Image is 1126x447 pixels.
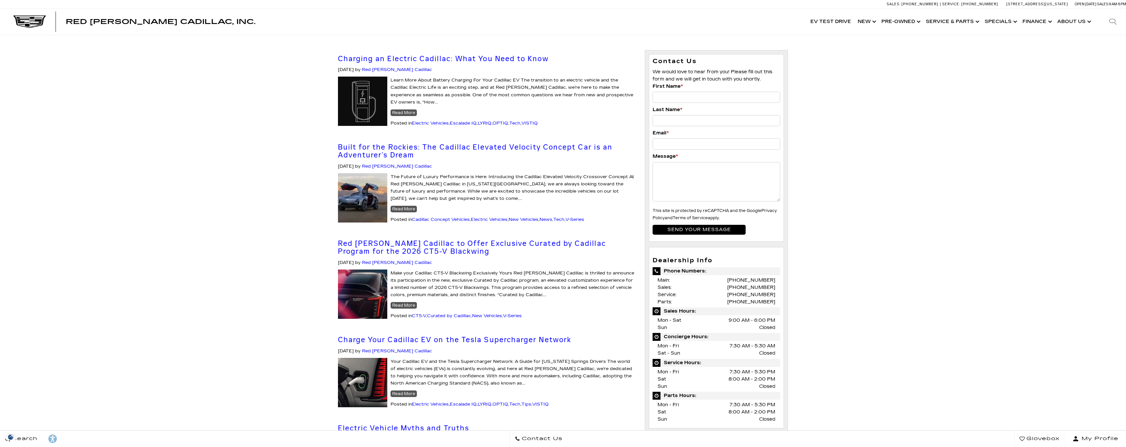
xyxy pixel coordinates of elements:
a: Finance [1019,9,1054,35]
span: Service: [942,2,960,6]
span: Mon - Fri [658,343,679,349]
a: Escalade IQ [450,121,477,126]
span: Sun [658,416,667,422]
a: Service: [PHONE_NUMBER] [940,2,1000,6]
a: Tips [521,402,531,407]
div: Posted in , , , , , , [338,401,635,408]
a: Red [PERSON_NAME] Cadillac [362,164,432,169]
a: [PHONE_NUMBER] [727,285,775,290]
a: Service & Parts [922,9,981,35]
a: CT5-V [412,313,426,318]
img: Cadillac Electric Vehicle Charger Icon [338,77,387,126]
label: Message [653,153,678,160]
a: LYRIQ [478,121,491,126]
label: Last Name [653,106,682,113]
span: Sat [658,409,666,415]
a: News [539,217,552,222]
a: Read More [391,206,417,212]
h3: Dealership Info [653,257,780,264]
a: OPTIQ [492,121,508,126]
span: Service Hours: [653,359,780,367]
span: Sun [658,384,667,389]
a: Sales: [PHONE_NUMBER] [887,2,940,6]
a: Tech [509,402,520,407]
span: Sales Hours: [653,307,780,315]
span: Glovebox [1025,434,1060,443]
span: Red [PERSON_NAME] Cadillac, Inc. [66,18,255,26]
label: First Name [653,83,683,90]
span: [DATE] [338,348,354,354]
span: Closed [759,416,775,423]
a: VISTIQ [532,402,549,407]
a: V-Series [503,313,522,318]
span: Concierge Hours: [653,333,780,341]
a: Red [PERSON_NAME] Cadillac [362,260,432,265]
a: Pre-Owned [878,9,922,35]
span: Sat [658,376,666,382]
span: 8:00 AM - 2:00 PM [729,376,775,383]
span: 7:30 AM - 5:30 AM [730,342,775,350]
span: Mon - Fri [658,369,679,375]
a: Read More [391,109,417,116]
a: Electric Vehicle Myths and Truths [338,424,469,433]
span: Main: [658,277,670,283]
span: Sales: [887,2,900,6]
span: [DATE] [338,260,354,265]
a: Red [PERSON_NAME] Cadillac [362,348,432,354]
div: Posted in , , , [338,312,635,319]
span: 7:30 AM - 5:30 PM [730,368,775,376]
span: Sales: [1097,2,1109,6]
span: [DATE] [338,164,354,169]
input: Send your message [653,225,746,235]
a: Glovebox [1014,431,1065,447]
span: Closed [759,324,775,331]
a: Tech [509,121,520,126]
img: Cadillac Dark Logo with Cadillac White Text [13,15,46,28]
h3: Contact Us [653,58,780,65]
p: Make your Cadillac CT5-V Blackwing Exclusively Yours Red [PERSON_NAME] Cadillac is thrilled to an... [338,270,635,298]
a: New Vehicles [509,217,539,222]
a: Escalade IQ [450,402,477,407]
a: About Us [1054,9,1093,35]
a: [PHONE_NUMBER] [727,292,775,297]
a: [STREET_ADDRESS][US_STATE] [1006,2,1068,6]
p: Your Cadillac EV and the Tesla Supercharger Network: A Guide for [US_STATE] Springs Drivers The w... [338,358,635,387]
a: Tech [553,217,564,222]
span: Open [DATE] [1075,2,1096,6]
p: Learn More About Battery Charging For Your Cadillac EV The transition to an electric vehicle and ... [338,77,635,106]
span: Contact Us [520,434,563,443]
a: VISTIQ [521,121,538,126]
a: Built for the Rockies: The Cadillac Elevated Velocity Concept Car is an Adventurer’s Dream [338,143,613,159]
a: [PHONE_NUMBER] [727,277,775,283]
a: Red [PERSON_NAME] Cadillac [362,67,432,72]
span: [PHONE_NUMBER] [901,2,938,6]
span: Service: [658,292,677,297]
span: 9 AM-6 PM [1109,2,1126,6]
a: Red [PERSON_NAME] Cadillac to Offer Exclusive Curated by Cadillac Program for the 2026 CT5-V Blac... [338,239,606,256]
a: [PHONE_NUMBER] [727,299,775,305]
div: Posted in , , , , , [338,120,635,127]
section: Click to Open Cookie Consent Modal [3,434,18,440]
a: Electric Vehicles [471,217,508,222]
span: Mon - Fri [658,402,679,408]
a: Charge Your Cadillac EV on the Tesla Supercharger Network [338,335,572,344]
a: OPTIQ [492,402,508,407]
span: We would love to hear from you! Please fill out this form and we will get in touch with you shortly. [653,69,772,82]
span: Sales: [658,285,672,290]
span: Sun [658,325,667,330]
span: Search [10,434,37,443]
span: by [355,67,361,72]
span: Closed [759,350,775,357]
a: Charging an Electric Cadillac: What You Need to Know [338,54,549,63]
span: Parts: [658,299,672,305]
span: 9:00 AM - 6:00 PM [729,317,775,324]
small: This site is protected by reCAPTCHA and the Google and apply. [653,208,777,220]
a: Terms of Service [673,216,708,220]
div: Posted in , , , , , [338,216,635,223]
span: Closed [759,383,775,390]
p: The Future of Luxury Performance is Here: Introducing the Cadillac Elevated Velocity Crossover Co... [338,173,635,202]
label: Email [653,129,669,137]
span: by [355,260,361,265]
span: 8:00 AM - 2:00 PM [729,409,775,416]
span: Mon - Sat [658,318,681,323]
